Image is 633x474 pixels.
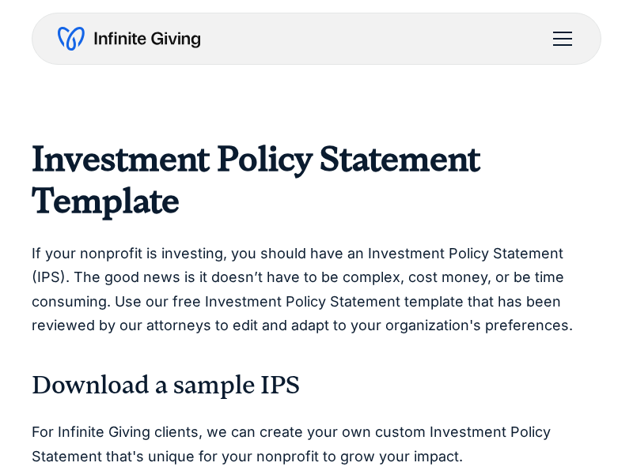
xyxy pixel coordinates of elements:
p: For Infinite Giving clients, we can create your own custom Investment Policy Statement that's uni... [32,420,601,468]
div: menu [544,20,575,58]
a: home [58,26,200,51]
strong: Investment Policy Statement Template [32,139,480,221]
h3: Download a sample IPS [32,370,601,401]
p: If your nonprofit is investing, you should have an Investment Policy Statement (IPS). The good ne... [32,242,601,338]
